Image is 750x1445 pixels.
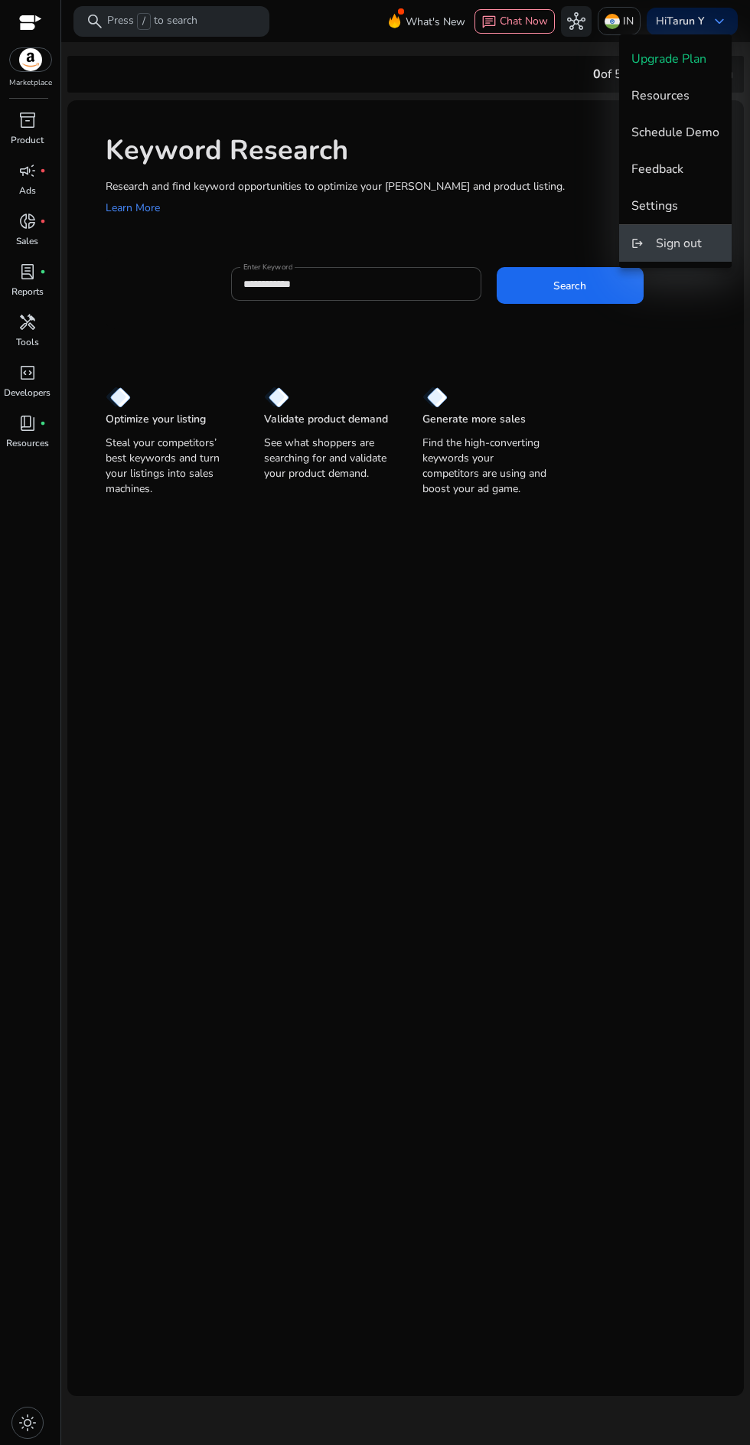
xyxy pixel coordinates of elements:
[106,201,160,215] a: Learn More
[567,12,585,31] span: hub
[18,1414,37,1432] span: light_mode
[656,16,704,27] p: Hi
[406,8,465,35] span: What's New
[40,420,46,426] span: fiber_manual_record
[40,218,46,224] span: fiber_manual_record
[264,412,388,427] p: Validate product demand
[422,387,448,408] img: diamond.svg
[18,313,37,331] span: handyman
[623,8,634,34] p: IN
[605,14,620,29] img: in.svg
[107,13,197,30] p: Press to search
[16,335,39,349] p: Tools
[6,436,49,450] p: Resources
[40,168,46,174] span: fiber_manual_record
[11,133,44,147] p: Product
[561,6,592,37] button: hub
[106,178,729,194] p: Research and find keyword opportunities to optimize your [PERSON_NAME] and product listing.
[593,65,732,83] div: of 5 searches remaining
[481,15,497,30] span: chat
[422,435,550,497] p: Find the high-converting keywords your competitors are using and boost your ad game.
[106,412,206,427] p: Optimize your listing
[106,435,233,497] p: Steal your competitors’ best keywords and turn your listings into sales machines.
[40,269,46,275] span: fiber_manual_record
[4,386,51,400] p: Developers
[106,387,131,408] img: diamond.svg
[86,12,104,31] span: search
[593,66,601,83] span: 0
[137,13,151,30] span: /
[11,285,44,298] p: Reports
[667,14,704,28] b: Tarun Y
[18,364,37,382] span: code_blocks
[500,14,548,28] span: Chat Now
[10,48,51,71] img: amazon.svg
[106,134,729,167] h1: Keyword Research
[422,412,526,427] p: Generate more sales
[9,77,52,89] p: Marketplace
[497,267,644,304] button: Search
[553,278,586,294] span: Search
[18,263,37,281] span: lab_profile
[16,234,38,248] p: Sales
[474,9,555,34] button: chatChat Now
[18,161,37,180] span: campaign
[264,435,392,481] p: See what shoppers are searching for and validate your product demand.
[243,262,292,272] mat-label: Enter Keyword
[710,12,729,31] span: keyboard_arrow_down
[18,212,37,230] span: donut_small
[18,414,37,432] span: book_4
[18,111,37,129] span: inventory_2
[264,387,289,408] img: diamond.svg
[19,184,36,197] p: Ads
